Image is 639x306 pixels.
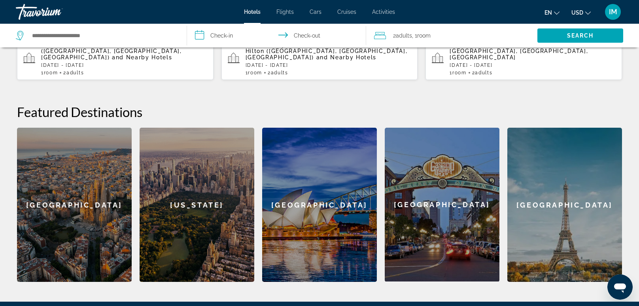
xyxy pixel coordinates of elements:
[140,128,254,282] div: [US_STATE]
[44,70,58,76] span: Room
[140,128,254,282] a: New York[US_STATE]
[310,9,321,15] a: Cars
[16,2,95,22] a: Travorium
[609,8,617,16] span: IM
[571,9,583,16] span: USD
[41,42,182,60] span: [US_STATE] Abode Hot Tub Foosball & Grill ([GEOGRAPHIC_DATA], [GEOGRAPHIC_DATA], [GEOGRAPHIC_DATA])
[544,7,560,18] button: Change language
[544,9,552,16] span: en
[112,54,172,60] span: and Nearby Hotels
[412,30,431,41] span: , 1
[31,30,175,42] input: Search hotel destination
[425,37,622,80] button: Hotels in [GEOGRAPHIC_DATA], [GEOGRAPHIC_DATA], [GEOGRAPHIC_DATA], [GEOGRAPHIC_DATA][DATE] - [DAT...
[385,128,499,281] div: [GEOGRAPHIC_DATA]
[607,274,633,300] iframe: Button to launch messaging window
[396,32,412,39] span: Adults
[366,24,537,47] button: Travelers: 2 adults, 0 children
[603,4,623,20] button: User Menu
[417,32,431,39] span: Room
[244,9,261,15] a: Hotels
[571,7,591,18] button: Change currency
[41,62,207,68] p: [DATE] - [DATE]
[507,128,622,282] a: Paris[GEOGRAPHIC_DATA]
[537,28,623,43] button: Search
[41,70,58,76] span: 1
[276,9,294,15] a: Flights
[246,62,412,68] p: [DATE] - [DATE]
[472,70,493,76] span: 2
[246,70,262,76] span: 1
[221,37,418,80] button: The Foundry Hotel Asheville Curio Collection by Hilton ([GEOGRAPHIC_DATA], [GEOGRAPHIC_DATA], [GE...
[452,70,467,76] span: Room
[262,128,377,282] a: Sydney[GEOGRAPHIC_DATA]
[17,128,132,282] a: Barcelona[GEOGRAPHIC_DATA]
[393,30,412,41] span: 2
[268,70,288,76] span: 2
[17,37,214,80] button: [US_STATE] Abode Hot Tub Foosball & Grill ([GEOGRAPHIC_DATA], [GEOGRAPHIC_DATA], [GEOGRAPHIC_DATA...
[450,62,616,68] p: [DATE] - [DATE]
[66,70,84,76] span: Adults
[567,32,594,39] span: Search
[248,70,262,76] span: Room
[17,104,622,120] h2: Featured Destinations
[507,128,622,282] div: [GEOGRAPHIC_DATA]
[246,42,408,60] span: The Foundry Hotel Asheville Curio Collection by Hilton ([GEOGRAPHIC_DATA], [GEOGRAPHIC_DATA], [GE...
[385,128,499,282] a: San Diego[GEOGRAPHIC_DATA]
[475,70,492,76] span: Adults
[17,128,132,282] div: [GEOGRAPHIC_DATA]
[63,70,84,76] span: 2
[271,70,288,76] span: Adults
[262,128,377,282] div: [GEOGRAPHIC_DATA]
[372,9,395,15] a: Activities
[450,70,466,76] span: 1
[316,54,377,60] span: and Nearby Hotels
[450,42,588,60] span: [GEOGRAPHIC_DATA], [GEOGRAPHIC_DATA], [GEOGRAPHIC_DATA], [GEOGRAPHIC_DATA]
[187,24,366,47] button: Select check in and out date
[337,9,356,15] a: Cruises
